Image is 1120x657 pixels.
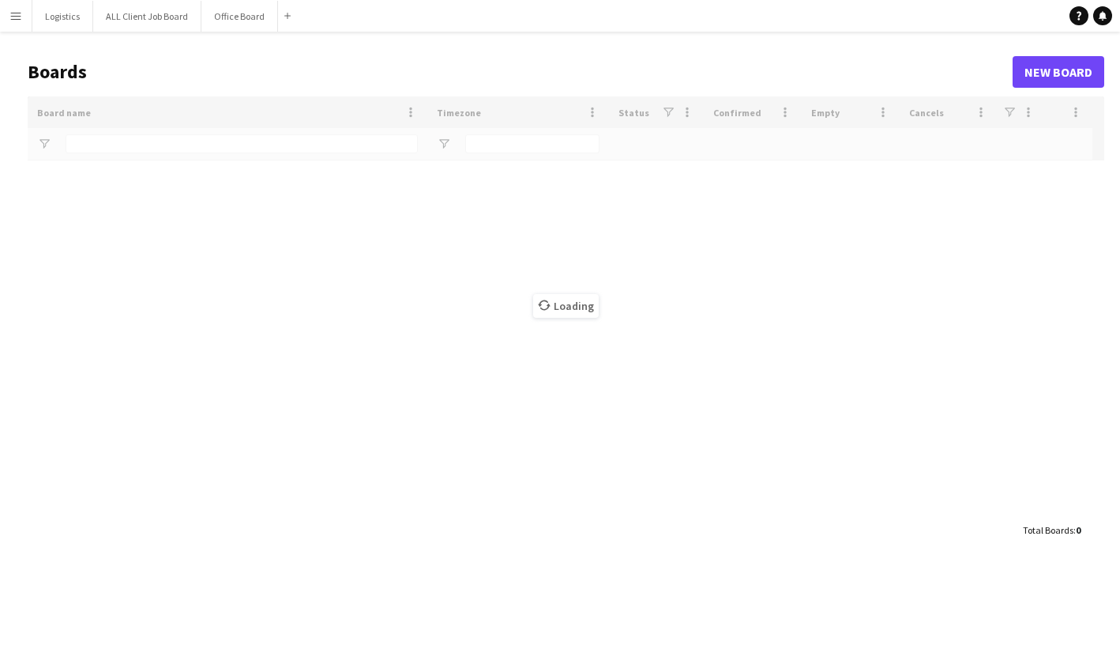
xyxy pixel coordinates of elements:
[533,294,599,318] span: Loading
[1013,56,1104,88] a: New Board
[201,1,278,32] button: Office Board
[1076,524,1081,536] span: 0
[1023,515,1081,546] div: :
[32,1,93,32] button: Logistics
[93,1,201,32] button: ALL Client Job Board
[1023,524,1073,536] span: Total Boards
[28,60,1013,84] h1: Boards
